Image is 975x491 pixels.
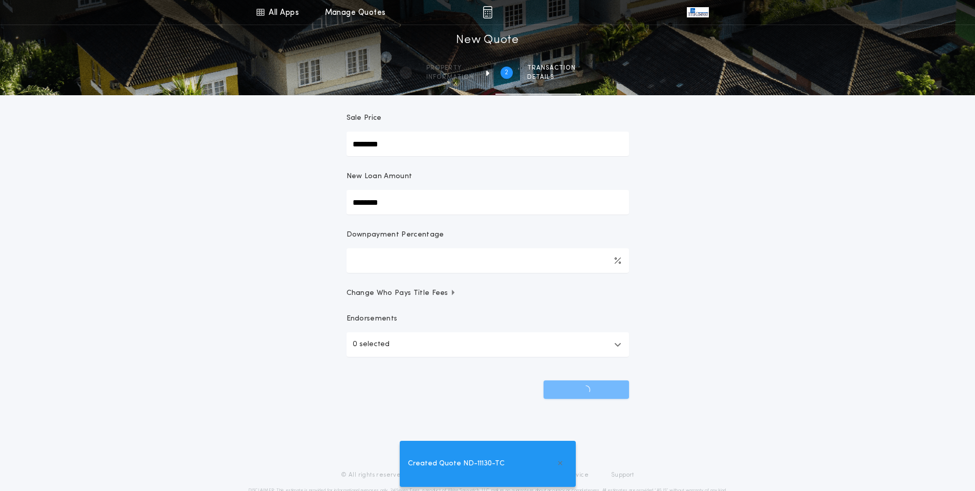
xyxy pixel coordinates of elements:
p: Endorsements [346,314,629,324]
p: New Loan Amount [346,172,413,182]
button: 0 selected [346,332,629,357]
input: New Loan Amount [346,190,629,215]
h2: 2 [505,69,508,77]
p: Sale Price [346,113,382,123]
span: Transaction [527,64,576,72]
span: Change Who Pays Title Fees [346,288,457,298]
img: vs-icon [687,7,708,17]
span: Created Quote ND-11130-TC [408,458,505,469]
p: Downpayment Percentage [346,230,444,240]
span: details [527,73,576,81]
input: Sale Price [346,132,629,156]
span: information [426,73,474,81]
img: img [483,6,492,18]
button: Change Who Pays Title Fees [346,288,629,298]
p: 0 selected [353,338,389,351]
span: Property [426,64,474,72]
input: Downpayment Percentage [346,248,629,273]
h1: New Quote [456,32,518,49]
